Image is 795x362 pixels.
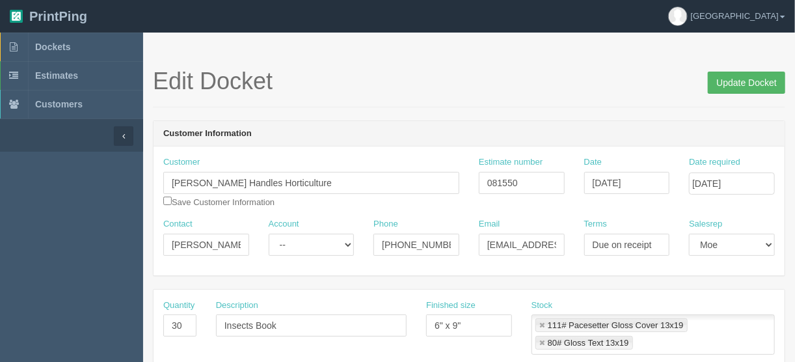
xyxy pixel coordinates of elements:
label: Phone [373,218,398,230]
label: Email [479,218,500,230]
header: Customer Information [154,121,785,147]
label: Quantity [163,299,195,312]
label: Finished size [426,299,476,312]
div: 80# Gloss Text 13x19 [548,339,629,347]
span: Estimates [35,70,78,81]
label: Description [216,299,258,312]
h1: Edit Docket [153,68,785,94]
label: Date [584,156,602,169]
span: Dockets [35,42,70,52]
label: Stock [532,299,553,312]
label: Estimate number [479,156,543,169]
label: Date required [689,156,740,169]
label: Contact [163,218,193,230]
label: Terms [584,218,607,230]
div: 111# Pacesetter Gloss Cover 13x19 [548,321,684,329]
div: Save Customer Information [163,156,459,208]
label: Customer [163,156,200,169]
label: Salesrep [689,218,722,230]
img: logo-3e63b451c926e2ac314895c53de4908e5d424f24456219fb08d385ab2e579770.png [10,10,23,23]
img: avatar_default-7531ab5dedf162e01f1e0bb0964e6a185e93c5c22dfe317fb01d7f8cd2b1632c.jpg [669,7,687,25]
span: Customers [35,99,83,109]
label: Account [269,218,299,230]
input: Update Docket [708,72,785,94]
input: Enter customer name [163,172,459,194]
